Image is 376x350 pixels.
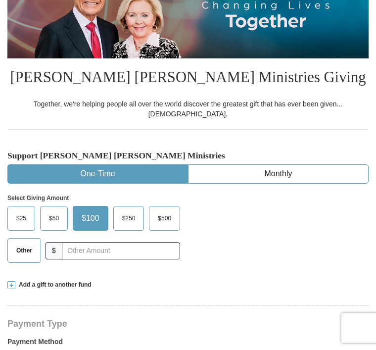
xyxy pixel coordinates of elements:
[188,165,368,184] button: Monthly
[44,211,64,226] span: $50
[7,195,69,202] strong: Select Giving Amount
[7,59,369,100] h1: [PERSON_NAME] [PERSON_NAME] Ministries Giving
[117,211,141,226] span: $250
[7,100,369,119] div: Together, we're helping people all over the world discover the greatest gift that has ever been g...
[11,244,37,258] span: Other
[7,151,369,161] h5: Support [PERSON_NAME] [PERSON_NAME] Ministries
[77,211,104,226] span: $100
[15,281,92,290] span: Add a gift to another fund
[11,211,31,226] span: $25
[8,165,188,184] button: One-Time
[153,211,176,226] span: $500
[7,320,369,328] h4: Payment Type
[46,243,62,260] span: $
[62,243,180,260] input: Other Amount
